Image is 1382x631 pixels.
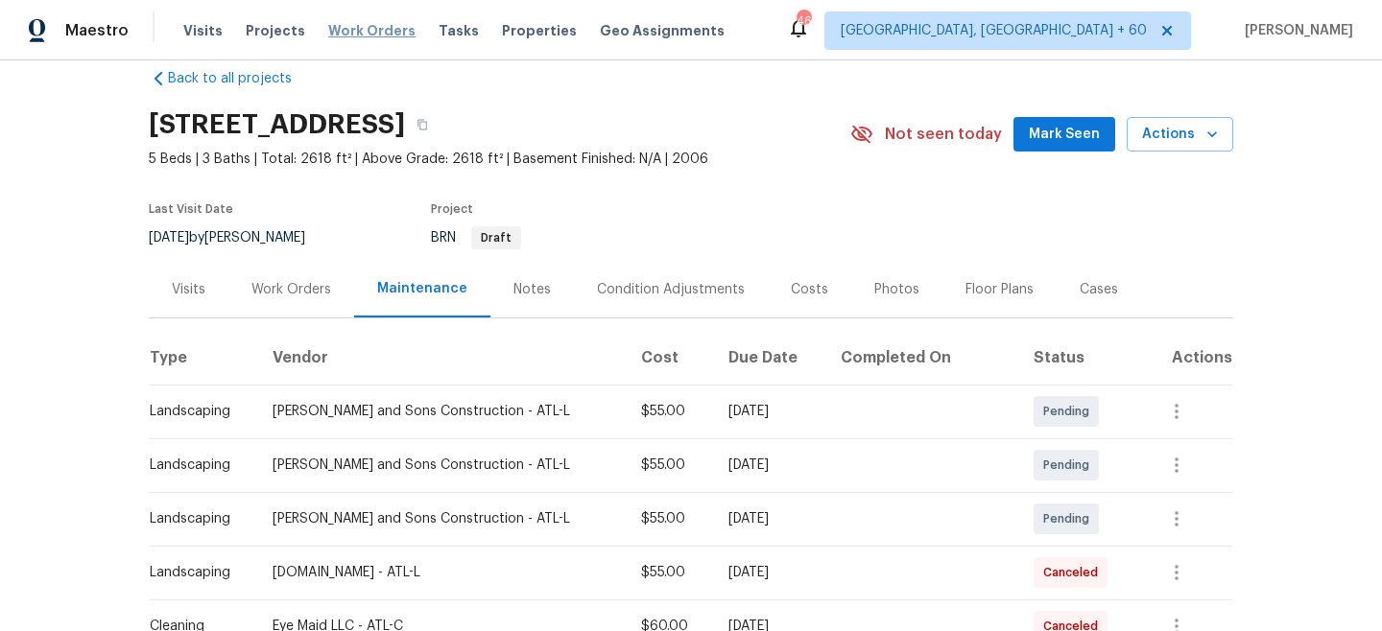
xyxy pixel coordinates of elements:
[65,21,129,40] span: Maestro
[1080,280,1118,299] div: Cases
[797,12,810,31] div: 463
[150,402,242,421] div: Landscaping
[273,456,610,475] div: [PERSON_NAME] and Sons Construction - ATL-L
[273,509,610,528] div: [PERSON_NAME] and Sons Construction - ATL-L
[641,402,698,421] div: $55.00
[1043,563,1106,582] span: Canceled
[431,203,473,215] span: Project
[246,21,305,40] span: Projects
[791,280,828,299] div: Costs
[728,456,810,475] div: [DATE]
[149,331,257,385] th: Type
[1043,509,1097,528] span: Pending
[257,331,626,385] th: Vendor
[1013,117,1115,152] button: Mark Seen
[713,331,825,385] th: Due Date
[626,331,713,385] th: Cost
[1018,331,1139,385] th: Status
[149,69,333,88] a: Back to all projects
[1138,331,1233,385] th: Actions
[273,402,610,421] div: [PERSON_NAME] and Sons Construction - ATL-L
[885,125,1002,144] span: Not seen today
[150,563,242,582] div: Landscaping
[149,150,850,169] span: 5 Beds | 3 Baths | Total: 2618 ft² | Above Grade: 2618 ft² | Basement Finished: N/A | 2006
[513,280,551,299] div: Notes
[149,231,189,245] span: [DATE]
[965,280,1034,299] div: Floor Plans
[825,331,1018,385] th: Completed On
[328,21,416,40] span: Work Orders
[1043,402,1097,421] span: Pending
[728,563,810,582] div: [DATE]
[502,21,577,40] span: Properties
[1127,117,1233,152] button: Actions
[641,563,698,582] div: $55.00
[1142,123,1218,147] span: Actions
[149,226,328,249] div: by [PERSON_NAME]
[641,456,698,475] div: $55.00
[597,280,745,299] div: Condition Adjustments
[728,402,810,421] div: [DATE]
[150,509,242,528] div: Landscaping
[874,280,919,299] div: Photos
[405,107,440,142] button: Copy Address
[641,509,698,528] div: $55.00
[1237,21,1353,40] span: [PERSON_NAME]
[600,21,725,40] span: Geo Assignments
[183,21,223,40] span: Visits
[150,456,242,475] div: Landscaping
[172,280,205,299] div: Visits
[841,21,1147,40] span: [GEOGRAPHIC_DATA], [GEOGRAPHIC_DATA] + 60
[473,232,519,244] span: Draft
[1029,123,1100,147] span: Mark Seen
[273,563,610,582] div: [DOMAIN_NAME] - ATL-L
[439,24,479,37] span: Tasks
[377,279,467,298] div: Maintenance
[431,231,521,245] span: BRN
[1043,456,1097,475] span: Pending
[149,115,405,134] h2: [STREET_ADDRESS]
[149,203,233,215] span: Last Visit Date
[728,509,810,528] div: [DATE]
[251,280,331,299] div: Work Orders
